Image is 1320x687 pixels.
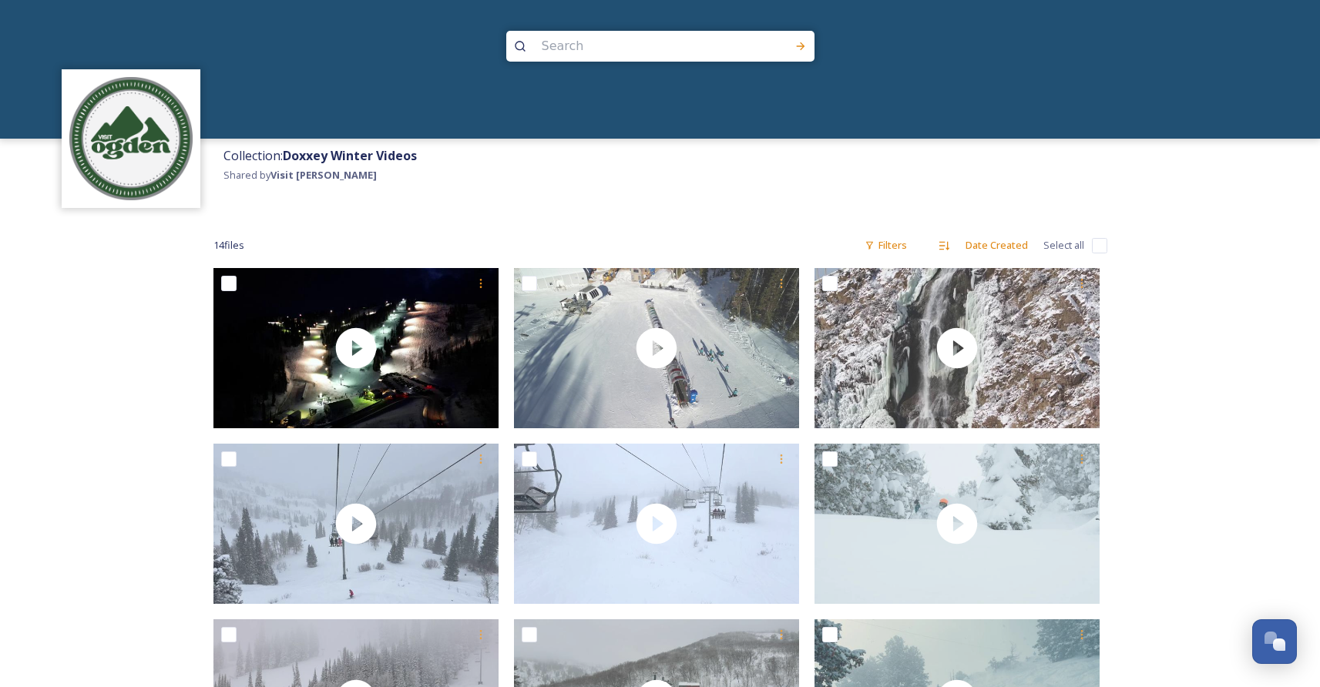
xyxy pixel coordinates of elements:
[270,168,377,182] strong: Visit [PERSON_NAME]
[213,238,244,253] span: 14 file s
[514,444,799,604] img: thumbnail
[223,147,417,164] span: Collection:
[1043,238,1084,253] span: Select all
[223,168,377,182] span: Shared by
[958,230,1036,260] div: Date Created
[213,444,499,604] img: thumbnail
[1252,619,1297,664] button: Open Chat
[857,230,915,260] div: Filters
[283,147,417,164] strong: Doxxey Winter Videos
[534,29,745,63] input: Search
[815,268,1100,428] img: thumbnail
[815,444,1100,604] img: thumbnail
[69,77,193,200] img: Unknown.png
[514,268,799,428] img: thumbnail
[213,268,499,428] img: thumbnail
